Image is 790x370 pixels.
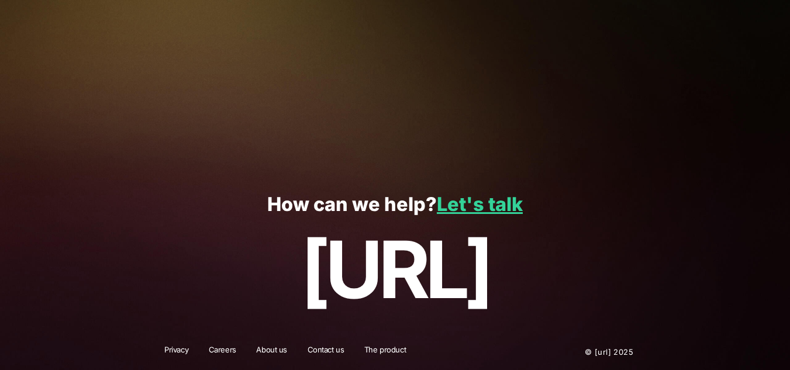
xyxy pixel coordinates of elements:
p: How can we help? [25,194,764,216]
p: © [URL] 2025 [514,344,633,359]
a: The product [357,344,413,359]
a: Privacy [157,344,196,359]
a: About us [249,344,295,359]
a: Careers [201,344,244,359]
a: Let's talk [437,193,523,216]
p: [URL] [25,226,764,314]
a: Contact us [300,344,352,359]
